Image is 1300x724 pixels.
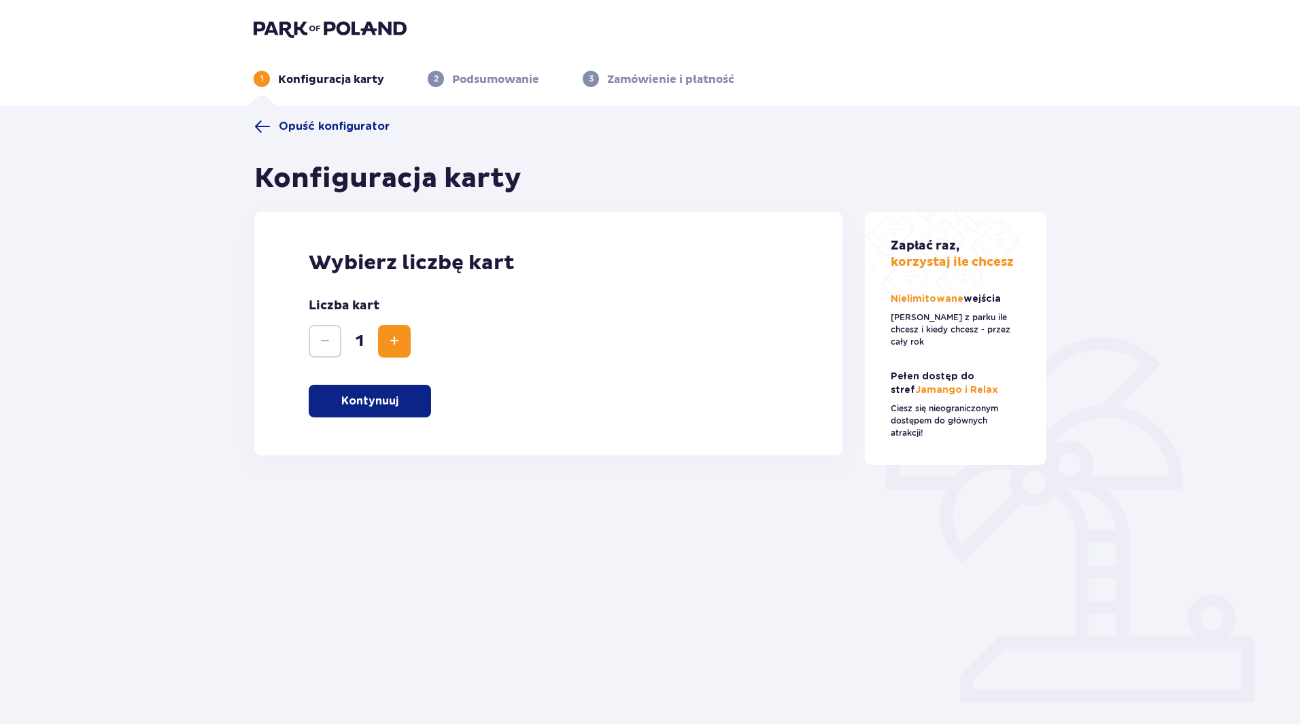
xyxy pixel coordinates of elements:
[583,71,734,87] div: 3Zamówienie i płatność
[254,118,390,135] a: Opuść konfigurator
[589,73,594,85] p: 3
[891,372,974,395] span: Pełen dostęp do stref
[891,311,1021,348] p: [PERSON_NAME] z parku ile chcesz i kiedy chcesz - przez cały rok
[891,402,1021,439] p: Ciesz się nieograniczonym dostępem do głównych atrakcji!
[963,294,1001,304] span: wejścia
[428,71,539,87] div: 2Podsumowanie
[260,73,264,85] p: 1
[254,19,407,38] img: Park of Poland logo
[278,72,384,87] p: Konfiguracja karty
[341,394,398,409] p: Kontynuuj
[254,162,521,196] h1: Konfiguracja karty
[254,71,384,87] div: 1Konfiguracja karty
[891,292,1004,306] p: Nielimitowane
[309,298,379,314] p: Liczba kart
[309,385,431,417] button: Kontynuuj
[607,72,734,87] p: Zamówienie i płatność
[891,370,1021,397] p: Jamango i Relax
[309,325,341,358] button: Zmniejsz
[279,119,390,134] span: Opuść konfigurator
[434,73,439,85] p: 2
[452,72,539,87] p: Podsumowanie
[891,238,959,254] span: Zapłać raz,
[378,325,411,358] button: Zwiększ
[309,250,788,276] p: Wybierz liczbę kart
[344,331,375,351] span: 1
[891,238,1014,271] p: korzystaj ile chcesz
